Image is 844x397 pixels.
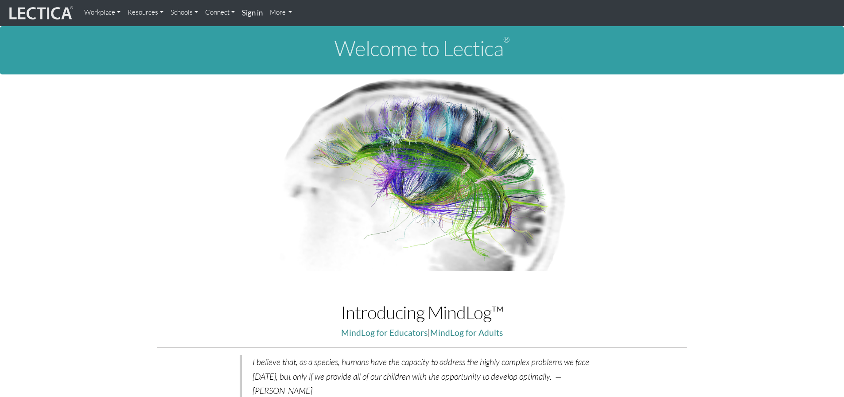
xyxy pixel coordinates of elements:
[167,4,202,21] a: Schools
[7,37,837,60] h1: Welcome to Lectica
[202,4,238,21] a: Connect
[503,35,510,44] sup: ®
[341,327,428,338] a: MindLog for Educators
[266,4,296,21] a: More
[7,5,74,22] img: lecticalive
[430,327,503,338] a: MindLog for Adults
[242,8,263,17] strong: Sign in
[124,4,167,21] a: Resources
[238,4,266,23] a: Sign in
[275,74,570,271] img: Human Connectome Project Image
[157,303,687,322] h1: Introducing MindLog™
[157,326,687,340] p: |
[81,4,124,21] a: Workplace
